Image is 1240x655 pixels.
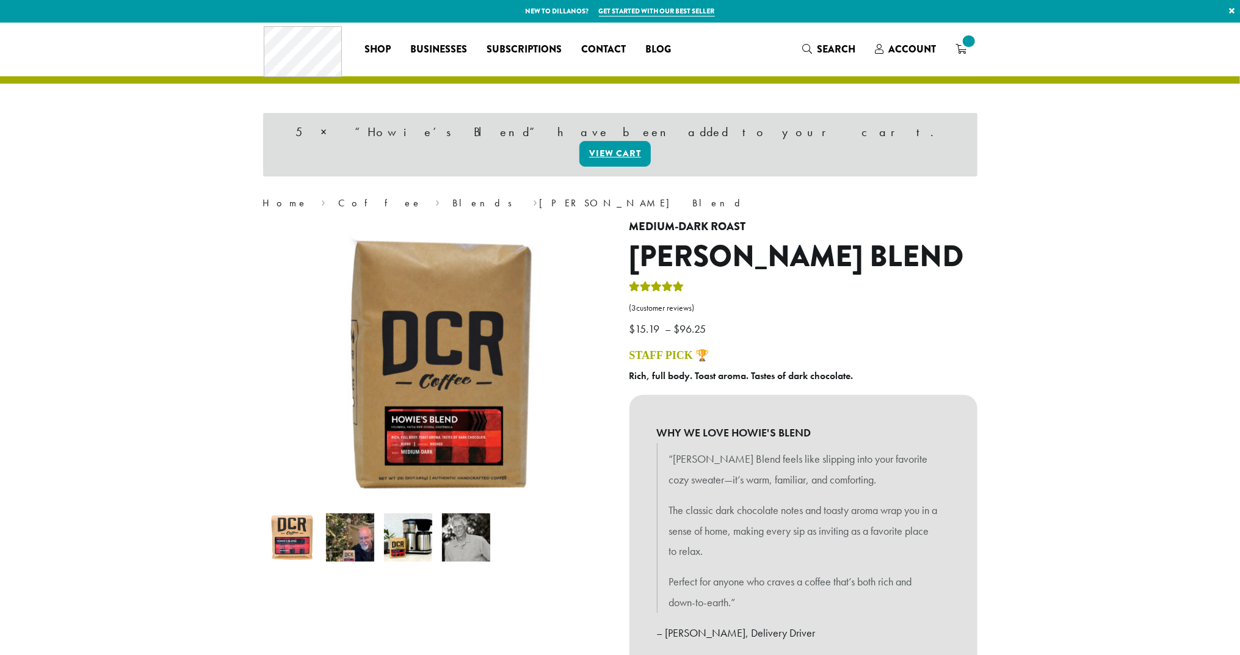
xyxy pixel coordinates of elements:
[629,220,977,234] h4: Medium-Dark Roast
[674,322,680,336] span: $
[355,40,401,59] a: Shop
[657,422,950,443] b: WHY WE LOVE HOWIE'S BLEND
[669,571,938,613] p: Perfect for anyone who craves a coffee that’s both rich and down-to-earth.”
[669,449,938,490] p: “[PERSON_NAME] Blend feels like slipping into your favorite cozy sweater—it’s warm, familiar, and...
[599,6,715,16] a: Get started with our best seller
[579,141,651,167] a: View cart
[581,42,626,57] span: Contact
[487,42,562,57] span: Subscriptions
[665,322,672,336] span: –
[326,513,374,562] img: Howie's Blend - Image 2
[674,322,709,336] bdi: 96.25
[629,322,663,336] bdi: 15.19
[533,192,537,211] span: ›
[435,192,440,211] span: ›
[669,500,938,562] p: The classic dark chocolate notes and toasty aroma wrap you in a sense of home, making every sip a...
[629,349,709,361] a: STAFF PICK 🏆
[263,113,977,176] div: 5 × “Howie’s Blend” have been added to your cart.
[793,39,866,59] a: Search
[657,623,950,643] p: – [PERSON_NAME], Delivery Driver
[384,513,432,562] img: Howie's Blend - Image 3
[889,42,937,56] span: Account
[629,302,977,314] a: (3customer reviews)
[645,42,671,57] span: Blog
[338,197,422,209] a: Coffee
[410,42,467,57] span: Businesses
[452,197,520,209] a: Blends
[818,42,856,56] span: Search
[629,369,854,382] b: Rich, full body. Toast aroma. Tastes of dark chocolate.
[263,196,977,211] nav: Breadcrumb
[629,322,636,336] span: $
[632,303,637,313] span: 3
[321,192,325,211] span: ›
[263,197,308,209] a: Home
[442,513,490,562] img: Howie Heyer
[629,239,977,275] h1: [PERSON_NAME] Blend
[629,280,684,298] div: Rated 4.67 out of 5
[364,42,391,57] span: Shop
[268,513,316,562] img: Howie's Blend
